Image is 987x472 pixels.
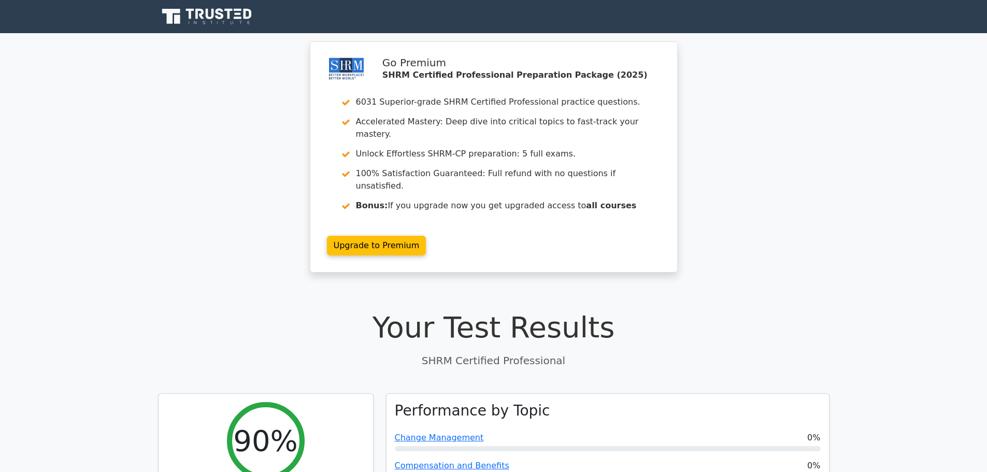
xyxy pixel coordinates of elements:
span: 0% [807,460,820,472]
h3: Performance by Topic [395,402,550,420]
h1: Your Test Results [158,310,829,345]
a: Upgrade to Premium [327,236,426,255]
p: SHRM Certified Professional [158,353,829,368]
span: 0% [807,432,820,444]
a: Change Management [395,433,484,442]
a: Compensation and Benefits [395,461,509,470]
h2: 90% [233,423,297,458]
